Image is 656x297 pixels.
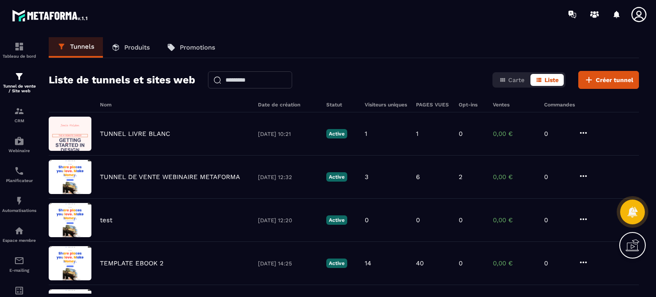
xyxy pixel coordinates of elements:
[416,102,450,108] h6: PAGES VUES
[14,71,24,82] img: formation
[544,216,570,224] p: 0
[103,37,158,58] a: Produits
[416,130,419,138] p: 1
[2,268,36,273] p: E-mailing
[2,100,36,129] a: formationformationCRM
[493,130,536,138] p: 0,00 €
[2,84,36,93] p: Tunnel de vente / Site web
[14,196,24,206] img: automations
[49,37,103,58] a: Tunnels
[326,172,347,182] p: Active
[258,131,318,137] p: [DATE] 10:21
[493,102,536,108] h6: Ventes
[2,65,36,100] a: formationformationTunnel de vente / Site web
[326,259,347,268] p: Active
[12,8,89,23] img: logo
[596,76,633,84] span: Créer tunnel
[544,259,570,267] p: 0
[365,130,367,138] p: 1
[365,216,369,224] p: 0
[49,203,91,237] img: image
[544,130,570,138] p: 0
[508,76,524,83] span: Carte
[2,159,36,189] a: schedulerschedulerPlanificateur
[100,102,249,108] h6: Nom
[2,118,36,123] p: CRM
[2,238,36,243] p: Espace membre
[494,74,530,86] button: Carte
[258,217,318,223] p: [DATE] 12:20
[2,189,36,219] a: automationsautomationsAutomatisations
[545,76,559,83] span: Liste
[493,173,536,181] p: 0,00 €
[49,246,91,280] img: image
[258,102,318,108] h6: Date de création
[2,129,36,159] a: automationsautomationsWebinaire
[180,44,215,51] p: Promotions
[2,208,36,213] p: Automatisations
[14,166,24,176] img: scheduler
[459,259,463,267] p: 0
[2,178,36,183] p: Planificateur
[416,259,424,267] p: 40
[258,260,318,267] p: [DATE] 14:25
[326,129,347,138] p: Active
[2,148,36,153] p: Webinaire
[544,102,575,108] h6: Commandes
[14,106,24,116] img: formation
[365,259,371,267] p: 14
[100,130,170,138] p: TUNNEL LIVRE BLANC
[124,44,150,51] p: Produits
[2,249,36,279] a: emailemailE-mailing
[100,173,240,181] p: TUNNEL DE VENTE WEBINAIRE METAFORMA
[493,216,536,224] p: 0,00 €
[459,130,463,138] p: 0
[459,102,484,108] h6: Opt-ins
[326,102,356,108] h6: Statut
[544,173,570,181] p: 0
[100,259,164,267] p: TEMPLATE EBOOK 2
[14,226,24,236] img: automations
[14,136,24,146] img: automations
[258,174,318,180] p: [DATE] 12:32
[14,285,24,296] img: accountant
[2,219,36,249] a: automationsautomationsEspace membre
[14,41,24,52] img: formation
[2,35,36,65] a: formationformationTableau de bord
[416,173,420,181] p: 6
[459,173,463,181] p: 2
[365,102,407,108] h6: Visiteurs uniques
[416,216,420,224] p: 0
[2,54,36,59] p: Tableau de bord
[530,74,564,86] button: Liste
[326,215,347,225] p: Active
[459,216,463,224] p: 0
[365,173,369,181] p: 3
[49,117,91,151] img: image
[493,259,536,267] p: 0,00 €
[49,71,195,88] h2: Liste de tunnels et sites web
[70,43,94,50] p: Tunnels
[14,256,24,266] img: email
[578,71,639,89] button: Créer tunnel
[158,37,224,58] a: Promotions
[49,160,91,194] img: image
[100,216,112,224] p: test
